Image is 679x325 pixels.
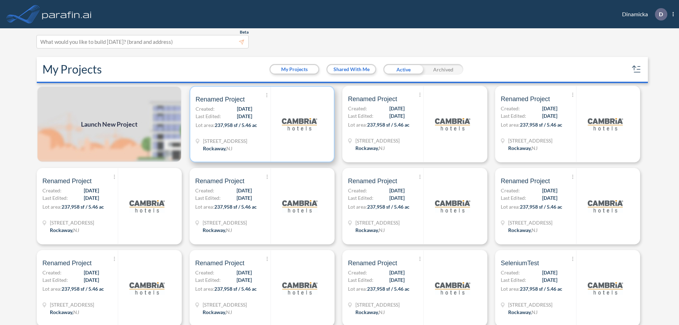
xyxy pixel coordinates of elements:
[42,63,102,76] h2: My Projects
[50,219,94,226] span: 321 Mt Hope Ave
[203,137,247,145] span: 321 Mt Hope Ave
[611,8,674,21] div: Dinamicka
[501,95,550,103] span: Renamed Project
[542,187,557,194] span: [DATE]
[214,204,257,210] span: 237,958 sf / 5.46 ac
[379,227,385,233] span: NJ
[355,219,400,226] span: 321 Mt Hope Ave
[379,309,385,315] span: NJ
[237,276,252,284] span: [DATE]
[383,64,423,75] div: Active
[42,269,62,276] span: Created:
[50,226,79,234] div: Rockaway, NJ
[50,308,79,316] div: Rockaway, NJ
[508,145,532,151] span: Rockaway ,
[355,226,385,234] div: Rockaway, NJ
[203,145,232,152] div: Rockaway, NJ
[501,112,526,120] span: Last Edited:
[367,204,410,210] span: 237,958 sf / 5.46 ac
[41,7,93,21] img: logo
[348,187,367,194] span: Created:
[327,65,375,74] button: Shared With Me
[84,194,99,202] span: [DATE]
[42,286,62,292] span: Lot area:
[508,308,538,316] div: Rockaway, NJ
[214,286,257,292] span: 237,958 sf / 5.46 ac
[501,276,526,284] span: Last Edited:
[42,194,68,202] span: Last Edited:
[62,286,104,292] span: 237,958 sf / 5.46 ac
[588,106,623,142] img: logo
[129,271,165,306] img: logo
[203,145,226,151] span: Rockaway ,
[81,120,138,129] span: Launch New Project
[501,259,539,267] span: SeleniumTest
[195,276,221,284] span: Last Edited:
[389,276,405,284] span: [DATE]
[84,269,99,276] span: [DATE]
[203,227,226,233] span: Rockaway ,
[389,105,405,112] span: [DATE]
[348,204,367,210] span: Lot area:
[196,122,215,128] span: Lot area:
[389,194,405,202] span: [DATE]
[195,187,214,194] span: Created:
[508,219,552,226] span: 321 Mt Hope Ave
[435,188,470,224] img: logo
[520,204,562,210] span: 237,958 sf / 5.46 ac
[542,276,557,284] span: [DATE]
[237,112,252,120] span: [DATE]
[355,308,385,316] div: Rockaway, NJ
[196,105,215,112] span: Created:
[50,227,73,233] span: Rockaway ,
[62,204,104,210] span: 237,958 sf / 5.46 ac
[348,177,397,185] span: Renamed Project
[501,204,520,210] span: Lot area:
[42,276,68,284] span: Last Edited:
[355,227,379,233] span: Rockaway ,
[508,226,538,234] div: Rockaway, NJ
[501,105,520,112] span: Created:
[226,309,232,315] span: NJ
[389,269,405,276] span: [DATE]
[348,276,373,284] span: Last Edited:
[348,112,373,120] span: Last Edited:
[195,204,214,210] span: Lot area:
[520,122,562,128] span: 237,958 sf / 5.46 ac
[37,86,182,162] img: add
[282,188,318,224] img: logo
[42,187,62,194] span: Created:
[196,112,221,120] span: Last Edited:
[37,86,182,162] a: Launch New Project
[501,187,520,194] span: Created:
[423,64,463,75] div: Archived
[389,187,405,194] span: [DATE]
[520,286,562,292] span: 237,958 sf / 5.46 ac
[508,227,532,233] span: Rockaway ,
[203,308,232,316] div: Rockaway, NJ
[271,65,318,74] button: My Projects
[501,122,520,128] span: Lot area:
[195,194,221,202] span: Last Edited:
[631,64,642,75] button: sort
[588,271,623,306] img: logo
[195,259,244,267] span: Renamed Project
[348,286,367,292] span: Lot area:
[282,271,318,306] img: logo
[282,106,317,142] img: logo
[348,269,367,276] span: Created:
[508,301,552,308] span: 321 Mt Hope Ave
[237,269,252,276] span: [DATE]
[215,122,257,128] span: 237,958 sf / 5.46 ac
[73,227,79,233] span: NJ
[501,177,550,185] span: Renamed Project
[50,309,73,315] span: Rockaway ,
[508,144,538,152] div: Rockaway, NJ
[435,106,470,142] img: logo
[435,271,470,306] img: logo
[237,194,252,202] span: [DATE]
[203,309,226,315] span: Rockaway ,
[542,269,557,276] span: [DATE]
[508,137,552,144] span: 321 Mt Hope Ave
[659,11,663,17] p: D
